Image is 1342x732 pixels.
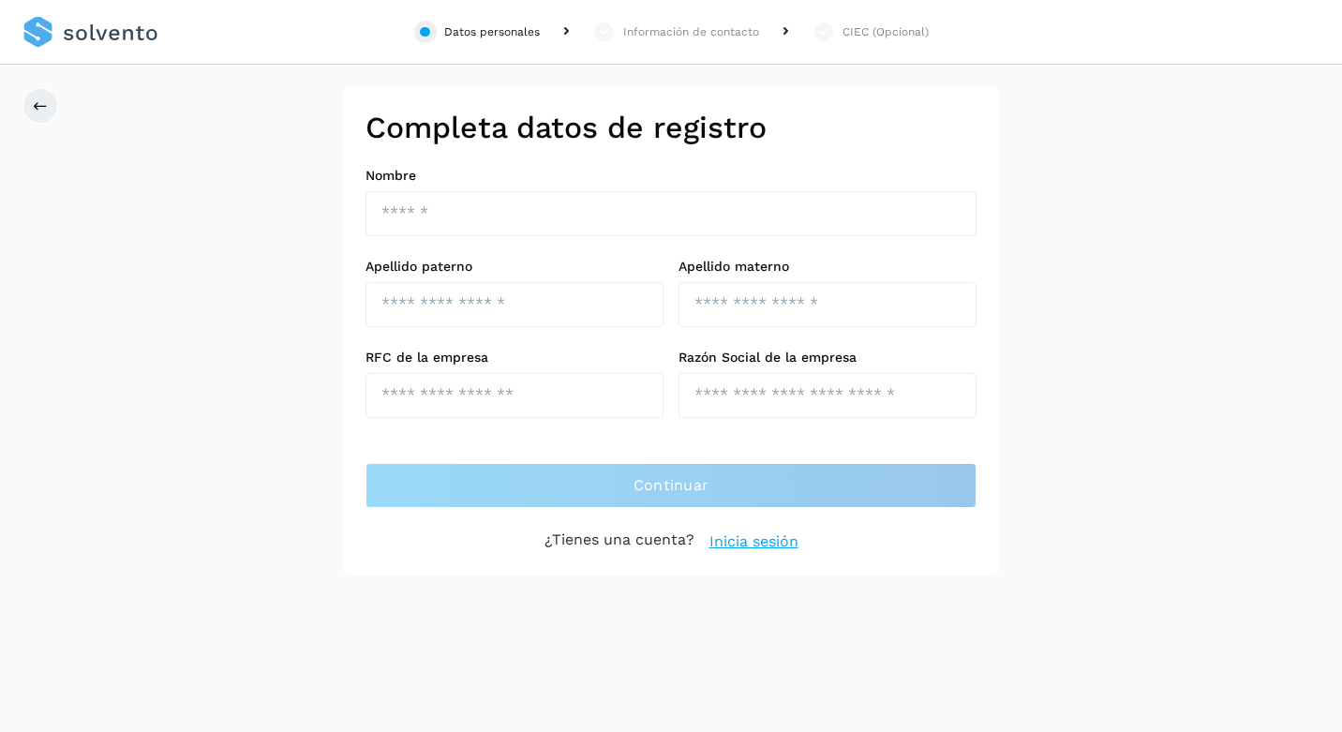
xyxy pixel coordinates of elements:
[678,259,977,275] label: Apellido materno
[623,23,759,40] div: Información de contacto
[365,168,977,184] label: Nombre
[365,110,977,145] h2: Completa datos de registro
[365,463,977,508] button: Continuar
[544,530,694,553] p: ¿Tienes una cuenta?
[709,530,798,553] a: Inicia sesión
[365,259,664,275] label: Apellido paterno
[634,475,709,496] span: Continuar
[444,23,540,40] div: Datos personales
[842,23,929,40] div: CIEC (Opcional)
[365,350,664,366] label: RFC de la empresa
[678,350,977,366] label: Razón Social de la empresa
